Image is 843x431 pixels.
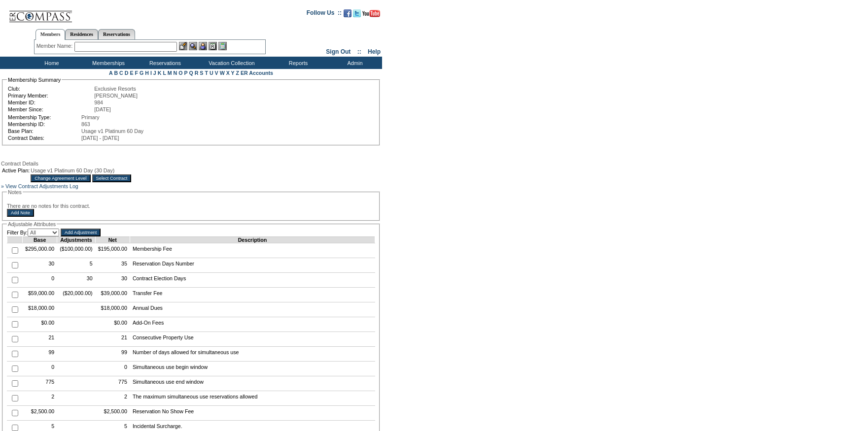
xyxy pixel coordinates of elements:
td: Add-On Fees [130,317,375,332]
span: [DATE] - [DATE] [81,135,119,141]
a: X [226,70,230,76]
a: U [210,70,213,76]
img: b_calculator.gif [218,42,227,50]
td: Vacation Collection [192,57,269,69]
a: N [174,70,177,76]
a: V [215,70,218,76]
a: A [109,70,112,76]
td: $195,000.00 [95,243,130,258]
td: Base Plan: [8,128,80,134]
span: There are no notes for this contract. [7,203,90,209]
td: Home [22,57,79,69]
td: ($100,000.00) [57,243,95,258]
td: $59,000.00 [23,288,57,302]
td: $0.00 [95,317,130,332]
a: M [168,70,172,76]
a: O [178,70,182,76]
td: $18,000.00 [95,302,130,317]
a: Become our fan on Facebook [344,12,351,18]
img: b_edit.gif [179,42,187,50]
td: 0 [95,362,130,376]
a: B [114,70,118,76]
td: Net [95,237,130,243]
img: Follow us on Twitter [353,9,361,17]
td: 2 [23,391,57,406]
img: Subscribe to our YouTube Channel [362,10,380,17]
a: S [200,70,203,76]
td: 5 [57,258,95,273]
img: Impersonate [199,42,207,50]
td: Reservation Days Number [130,258,375,273]
a: D [125,70,129,76]
a: Residences [65,29,98,39]
td: 30 [57,273,95,288]
td: 30 [23,258,57,273]
td: Transfer Fee [130,288,375,302]
legend: Notes [7,189,23,195]
a: L [163,70,166,76]
td: 99 [23,347,57,362]
td: 99 [95,347,130,362]
a: W [220,70,225,76]
span: 984 [94,99,103,105]
td: 21 [23,332,57,347]
td: $18,000.00 [23,302,57,317]
a: Follow us on Twitter [353,12,361,18]
input: Add Note [7,209,34,217]
td: Primary Member: [8,93,93,99]
td: 775 [23,376,57,391]
td: 21 [95,332,130,347]
a: Subscribe to our YouTube Channel [362,12,380,18]
span: Usage v1 Platinum 60 Day [81,128,143,134]
td: Consecutive Property Use [130,332,375,347]
a: P [184,70,188,76]
td: The maximum simultaneous use reservations allowed [130,391,375,406]
td: Reservations [136,57,192,69]
a: G [140,70,143,76]
span: [PERSON_NAME] [94,93,138,99]
td: Number of days allowed for simultaneous use [130,347,375,362]
td: Member Since: [8,106,93,112]
img: Reservations [209,42,217,50]
td: $0.00 [23,317,57,332]
a: C [119,70,123,76]
a: Z [236,70,239,76]
td: 35 [95,258,130,273]
a: Sign Out [326,48,351,55]
td: Annual Dues [130,302,375,317]
span: 863 [81,121,90,127]
a: K [158,70,162,76]
td: 2 [95,391,130,406]
td: Filter By: [7,229,59,236]
td: 30 [95,273,130,288]
td: Membership ID: [8,121,80,127]
a: ER Accounts [241,70,273,76]
td: 0 [23,273,57,288]
span: Primary [81,114,100,120]
a: I [150,70,152,76]
td: Contract Dates: [8,135,80,141]
td: Membership Type: [8,114,80,120]
input: Add Adjustment [61,229,101,236]
td: $2,500.00 [95,406,130,421]
a: Reservations [98,29,135,39]
input: Change Agreement Level [31,174,90,182]
td: 775 [95,376,130,391]
td: Base [23,237,57,243]
a: Help [368,48,381,55]
td: Description [130,237,375,243]
img: Become our fan on Facebook [344,9,351,17]
td: Reports [269,57,325,69]
td: Simultaneous use end window [130,376,375,391]
span: [DATE] [94,106,111,112]
img: View [189,42,197,50]
a: J [153,70,156,76]
legend: Membership Summary [7,77,62,83]
td: Contract Election Days [130,273,375,288]
td: 0 [23,362,57,376]
a: T [205,70,208,76]
td: Admin [325,57,382,69]
td: Reservation No Show Fee [130,406,375,421]
div: Member Name: [36,42,74,50]
td: Adjustments [57,237,95,243]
